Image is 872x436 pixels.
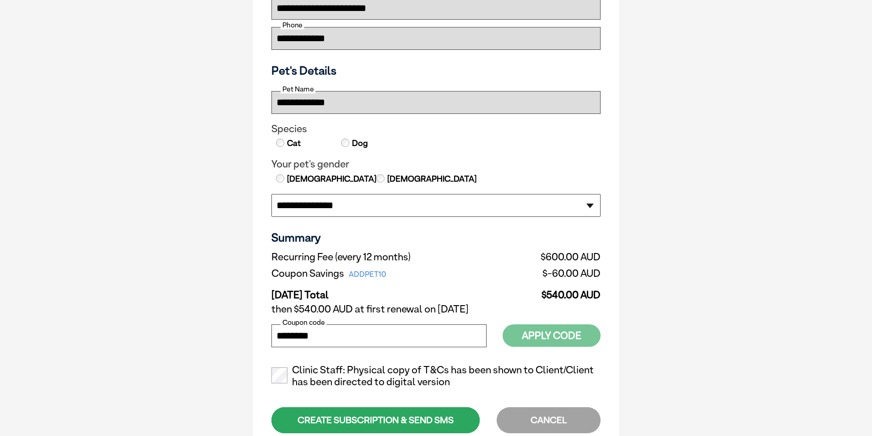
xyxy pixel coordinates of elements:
[271,301,601,318] td: then $540.00 AUD at first renewal on [DATE]
[500,249,601,265] td: $600.00 AUD
[500,282,601,301] td: $540.00 AUD
[271,123,601,135] legend: Species
[281,21,304,29] label: Phone
[500,265,601,282] td: $-60.00 AUD
[281,318,326,327] label: Coupon code
[344,268,391,281] span: ADDPET10
[497,407,601,433] div: CANCEL
[271,282,500,301] td: [DATE] Total
[503,324,601,347] button: Apply Code
[271,158,601,170] legend: Your pet's gender
[271,407,480,433] div: CREATE SUBSCRIPTION & SEND SMS
[271,265,500,282] td: Coupon Savings
[268,64,604,77] h3: Pet's Details
[271,364,601,388] label: Clinic Staff: Physical copy of T&Cs has been shown to Client/Client has been directed to digital ...
[271,367,287,383] input: Clinic Staff: Physical copy of T&Cs has been shown to Client/Client has been directed to digital ...
[271,249,500,265] td: Recurring Fee (every 12 months)
[271,231,601,244] h3: Summary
